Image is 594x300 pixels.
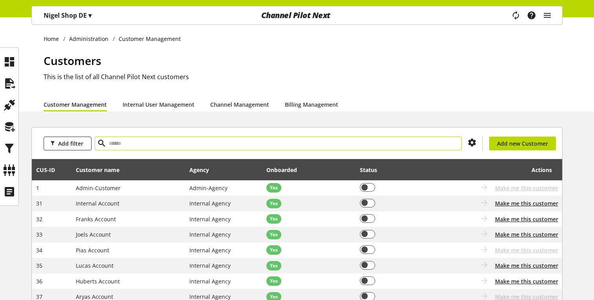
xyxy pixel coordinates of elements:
[189,184,227,192] span: Admin-Agency
[495,277,558,285] button: Make me this customer
[44,53,101,68] span: Customers
[266,166,305,174] div: Onboarded
[189,231,231,238] span: Internal Agency
[31,6,563,25] nav: main navigation
[495,261,558,270] button: Make me this customer
[270,215,278,222] span: Yes
[495,246,558,254] span: Make me this customer
[270,231,278,238] span: Yes
[433,162,552,178] div: Actions
[44,100,107,109] a: Customer Management
[44,72,563,81] h2: This is the list of all Channel Pilot Next customers
[270,184,278,191] span: Yes
[270,278,278,285] span: Yes
[58,139,83,148] span: Add filter
[270,262,278,269] span: Yes
[44,137,92,150] button: Add filter
[36,246,42,254] span: 34
[76,278,120,285] span: Huberts Account
[76,200,119,207] span: Internal Account
[495,184,558,192] span: Make me this customer
[360,166,385,174] div: Status
[189,215,231,223] span: Internal Agency
[88,11,92,20] span: ▾
[36,262,42,269] span: 35
[270,200,278,207] span: Yes
[36,231,42,238] span: 33
[36,278,42,285] span: 36
[495,199,558,207] button: Make me this customer
[189,262,231,269] span: Internal Agency
[76,166,127,174] div: Customer name
[123,100,194,109] a: Internal User Management
[76,246,109,254] span: Pias Account
[36,184,39,192] span: 1
[44,35,63,43] a: Home
[76,262,114,269] span: Lucas Account
[495,215,558,223] button: Make me this customer
[489,137,556,150] a: Add new Customer
[44,11,92,20] p: Nigel Shop DE
[189,166,217,174] div: Agency
[189,278,231,285] span: Internal Agency
[210,100,269,109] a: Channel Management
[76,184,121,192] span: Admin-Customer
[189,200,231,207] span: Internal Agency
[65,35,113,43] a: Administration
[270,246,278,254] span: Yes
[36,166,63,174] div: CUS-⁠ID
[497,139,548,148] span: Add new Customer
[36,215,42,223] span: 32
[495,230,558,239] button: Make me this customer
[285,100,338,109] a: Billing Management
[76,215,116,223] span: Franks Account
[76,231,111,238] span: Joels Account
[189,246,231,254] span: Internal Agency
[36,200,42,207] span: 31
